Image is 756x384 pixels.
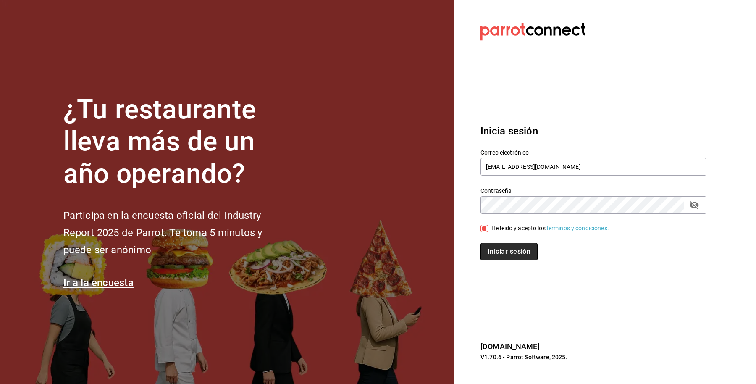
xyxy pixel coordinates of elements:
a: Términos y condiciones. [546,225,609,231]
h3: Inicia sesión [480,124,706,139]
button: Iniciar sesión [480,243,538,260]
label: Contraseña [480,187,706,193]
a: [DOMAIN_NAME] [480,342,540,351]
p: V1.70.6 - Parrot Software, 2025. [480,353,706,361]
h1: ¿Tu restaurante lleva más de un año operando? [63,94,290,190]
a: Ir a la encuesta [63,277,134,289]
h2: Participa en la encuesta oficial del Industry Report 2025 de Parrot. Te toma 5 minutos y puede se... [63,207,290,258]
label: Correo electrónico [480,149,706,155]
div: He leído y acepto los [491,224,609,233]
button: passwordField [687,198,701,212]
input: Ingresa tu correo electrónico [480,158,706,176]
